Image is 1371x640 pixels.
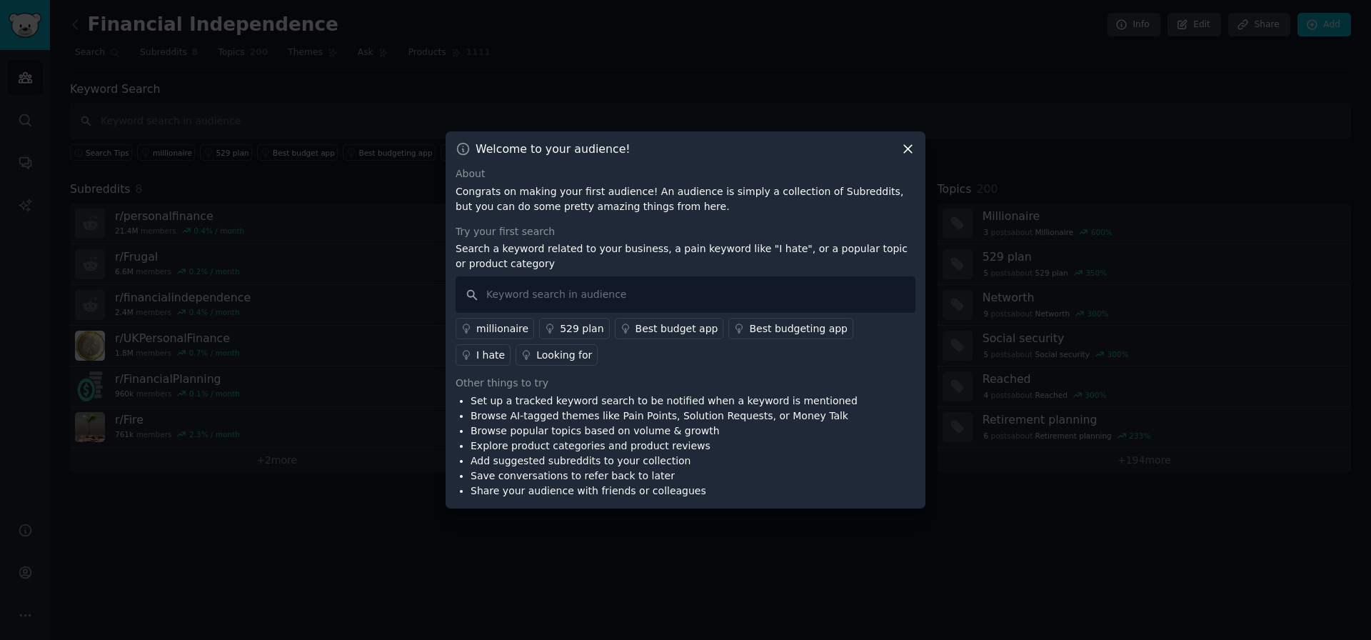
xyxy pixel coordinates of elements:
[476,348,505,363] div: I hate
[516,344,598,366] a: Looking for
[471,469,858,484] li: Save conversations to refer back to later
[471,409,858,424] li: Browse AI-tagged themes like Pain Points, Solution Requests, or Money Talk
[471,439,858,454] li: Explore product categories and product reviews
[456,241,915,271] p: Search a keyword related to your business, a pain keyword like "I hate", or a popular topic or pr...
[456,276,915,313] input: Keyword search in audience
[476,141,631,156] h3: Welcome to your audience!
[471,484,858,499] li: Share your audience with friends or colleagues
[536,348,592,363] div: Looking for
[471,454,858,469] li: Add suggested subreddits to your collection
[539,318,609,339] a: 529 plan
[456,224,915,239] div: Try your first search
[560,321,603,336] div: 529 plan
[615,318,724,339] a: Best budget app
[471,394,858,409] li: Set up a tracked keyword search to be notified when a keyword is mentioned
[456,376,915,391] div: Other things to try
[728,318,853,339] a: Best budgeting app
[456,344,511,366] a: I hate
[456,166,915,181] div: About
[636,321,718,336] div: Best budget app
[471,424,858,439] li: Browse popular topics based on volume & growth
[749,321,848,336] div: Best budgeting app
[456,184,915,214] p: Congrats on making your first audience! An audience is simply a collection of Subreddits, but you...
[476,321,528,336] div: millionaire
[456,318,534,339] a: millionaire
